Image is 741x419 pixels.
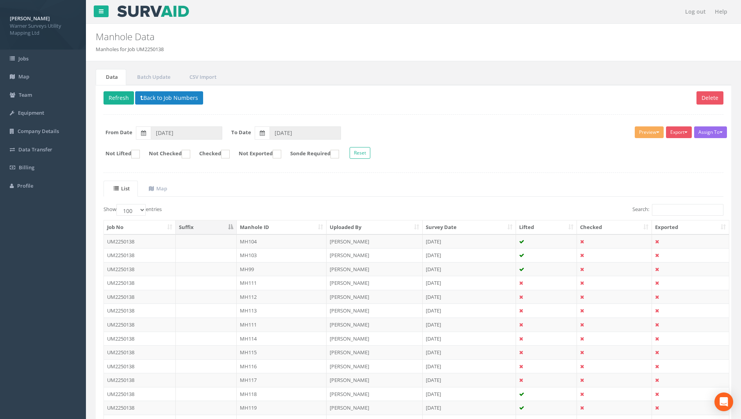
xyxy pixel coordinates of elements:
uib-tab-heading: Map [149,185,167,192]
strong: [PERSON_NAME] [10,15,50,22]
td: UM2250138 [104,401,176,415]
button: Reset [350,147,370,159]
td: [PERSON_NAME] [327,332,423,346]
th: Exported: activate to sort column ascending [652,220,729,234]
a: Batch Update [127,69,179,85]
li: Manholes for Job UM2250138 [96,46,164,53]
th: Manhole ID: activate to sort column ascending [237,220,327,234]
td: [DATE] [423,304,516,318]
select: Showentries [116,204,146,216]
th: Lifted: activate to sort column ascending [516,220,577,234]
td: MH114 [237,332,327,346]
td: UM2250138 [104,345,176,359]
span: Jobs [18,55,29,62]
span: Data Transfer [18,146,52,153]
span: Billing [19,164,34,171]
td: [PERSON_NAME] [327,290,423,304]
input: Search: [652,204,723,216]
a: List [104,181,138,197]
td: [PERSON_NAME] [327,345,423,359]
a: [PERSON_NAME] Warner Surveys Utility Mapping Ltd [10,13,76,37]
td: [DATE] [423,290,516,304]
input: From Date [151,126,222,140]
td: [PERSON_NAME] [327,234,423,249]
td: MH104 [237,234,327,249]
td: [DATE] [423,262,516,276]
label: Show entries [104,204,162,216]
button: Export [666,126,692,138]
td: UM2250138 [104,387,176,401]
td: [PERSON_NAME] [327,373,423,387]
label: Checked [191,150,230,158]
a: CSV Import [179,69,225,85]
td: [DATE] [423,234,516,249]
td: UM2250138 [104,332,176,346]
th: Uploaded By: activate to sort column ascending [327,220,423,234]
td: MH119 [237,401,327,415]
td: MH103 [237,248,327,262]
td: [DATE] [423,318,516,332]
td: [PERSON_NAME] [327,401,423,415]
td: UM2250138 [104,248,176,262]
td: MH117 [237,373,327,387]
td: UM2250138 [104,290,176,304]
span: Map [18,73,29,80]
td: [DATE] [423,401,516,415]
td: UM2250138 [104,276,176,290]
label: Not Exported [231,150,281,158]
label: To Date [231,129,251,136]
uib-tab-heading: List [114,185,130,192]
td: [DATE] [423,332,516,346]
button: Delete [696,91,723,105]
td: [PERSON_NAME] [327,304,423,318]
span: Company Details [18,128,59,135]
td: UM2250138 [104,262,176,276]
td: [DATE] [423,373,516,387]
td: [DATE] [423,359,516,373]
input: To Date [270,126,341,140]
button: Refresh [104,91,134,105]
label: From Date [105,129,132,136]
td: UM2250138 [104,234,176,249]
th: Job No: activate to sort column ascending [104,220,176,234]
td: [DATE] [423,345,516,359]
button: Assign To [694,126,727,138]
button: Back to Job Numbers [135,91,203,105]
h2: Manhole Data [96,32,623,42]
td: UM2250138 [104,359,176,373]
td: UM2250138 [104,373,176,387]
span: Warner Surveys Utility Mapping Ltd [10,22,76,37]
th: Survey Date: activate to sort column ascending [423,220,516,234]
label: Not Lifted [98,150,140,158]
th: Suffix: activate to sort column descending [176,220,237,234]
td: UM2250138 [104,318,176,332]
td: MH118 [237,387,327,401]
td: MH115 [237,345,327,359]
td: [DATE] [423,248,516,262]
td: [PERSON_NAME] [327,359,423,373]
td: MH111 [237,276,327,290]
td: MH111 [237,318,327,332]
td: [DATE] [423,276,516,290]
td: [PERSON_NAME] [327,387,423,401]
td: [PERSON_NAME] [327,318,423,332]
label: Not Checked [141,150,190,158]
td: [PERSON_NAME] [327,276,423,290]
span: Equipment [18,109,44,116]
label: Search: [632,204,723,216]
td: MH116 [237,359,327,373]
td: MH113 [237,304,327,318]
a: Map [139,181,175,197]
td: [PERSON_NAME] [327,248,423,262]
label: Sonde Required [282,150,339,158]
td: MH112 [237,290,327,304]
button: Preview [635,126,664,138]
td: [PERSON_NAME] [327,262,423,276]
span: Profile [17,182,33,189]
span: Team [19,91,32,98]
div: Open Intercom Messenger [714,392,733,411]
th: Checked: activate to sort column ascending [577,220,652,234]
td: MH99 [237,262,327,276]
a: Data [96,69,126,85]
td: [DATE] [423,387,516,401]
